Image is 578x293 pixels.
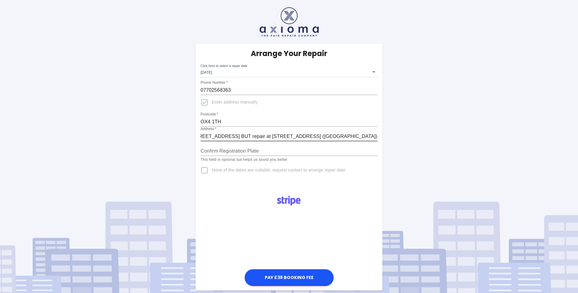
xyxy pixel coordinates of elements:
[243,210,335,267] iframe: Secure payment input frame
[200,80,228,85] label: Phone Number
[251,49,327,58] h5: Arrange Your Repair
[274,193,304,208] img: Logo
[200,112,218,117] label: Postcode
[200,157,377,163] p: This field is optional but helps us assist you better
[200,126,216,132] label: Address
[200,64,247,68] label: Click here to select a repair date
[212,167,346,173] span: None of the dates are suitable, request contact to arrange repair date.
[200,66,377,77] div: [DATE]
[245,269,334,286] button: Pay £38 Booking Fee
[260,7,319,37] img: axioma
[212,99,257,105] span: Enter address manually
